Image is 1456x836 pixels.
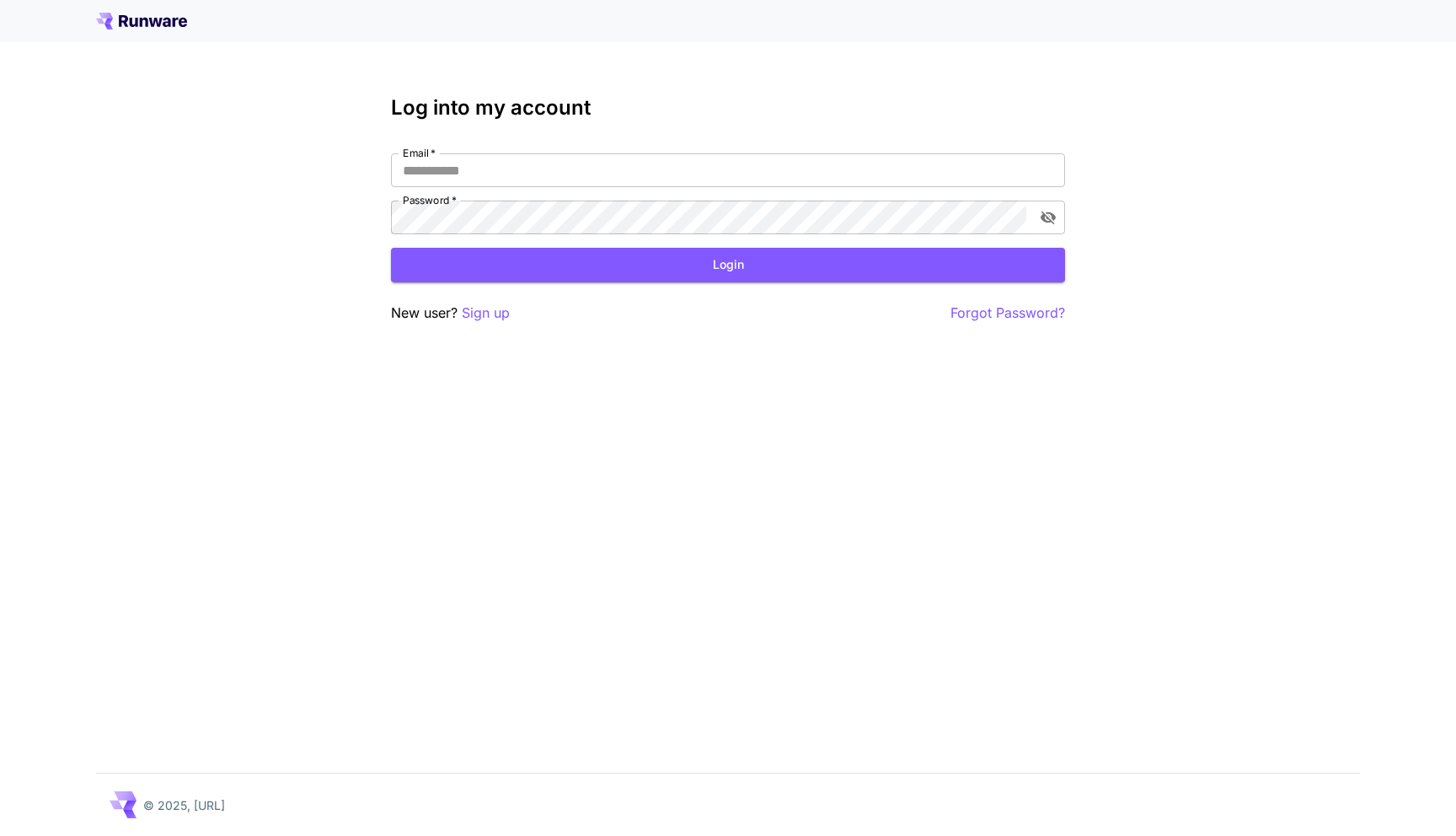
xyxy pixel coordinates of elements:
[462,303,510,324] button: Sign up
[950,303,1065,324] button: Forgot Password?
[391,303,510,324] p: New user?
[403,193,457,207] label: Password
[143,796,225,814] p: © 2025, [URL]
[391,96,1065,120] h3: Log into my account
[391,248,1065,282] button: Login
[1033,202,1063,233] button: toggle password visibility
[403,146,436,160] label: Email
